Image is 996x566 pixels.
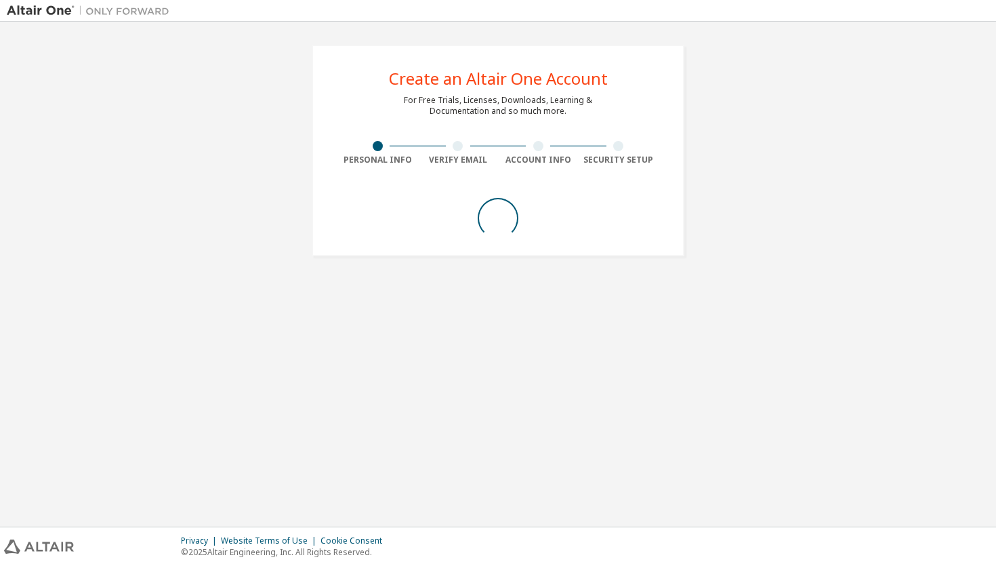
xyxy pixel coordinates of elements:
img: Altair One [7,4,176,18]
div: Create an Altair One Account [389,70,608,87]
div: Security Setup [579,155,659,165]
div: Personal Info [337,155,418,165]
div: Cookie Consent [320,535,390,546]
div: For Free Trials, Licenses, Downloads, Learning & Documentation and so much more. [404,95,592,117]
div: Privacy [181,535,221,546]
div: Website Terms of Use [221,535,320,546]
img: altair_logo.svg [4,540,74,554]
div: Verify Email [418,155,499,165]
p: © 2025 Altair Engineering, Inc. All Rights Reserved. [181,546,390,558]
div: Account Info [498,155,579,165]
